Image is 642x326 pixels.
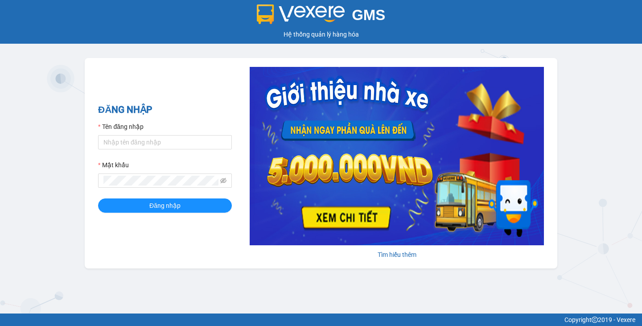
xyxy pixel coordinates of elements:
img: banner-0 [250,67,544,245]
label: Tên đăng nhập [98,122,144,132]
button: Đăng nhập [98,198,232,213]
div: Copyright 2019 - Vexere [7,315,635,325]
span: GMS [352,7,385,23]
a: GMS [257,13,386,21]
input: Mật khẩu [103,176,218,186]
h2: ĐĂNG NHẬP [98,103,232,117]
span: copyright [592,317,598,323]
input: Tên đăng nhập [98,135,232,149]
img: logo 2 [257,4,345,24]
span: eye-invisible [220,177,226,184]
div: Tìm hiểu thêm [250,250,544,260]
div: Hệ thống quản lý hàng hóa [2,29,640,39]
span: Đăng nhập [149,201,181,210]
label: Mật khẩu [98,160,129,170]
